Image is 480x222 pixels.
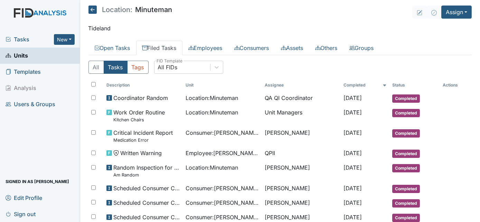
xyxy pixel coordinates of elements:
td: QA QI Coordinator [262,91,341,105]
span: Consumer : [PERSON_NAME][GEOGRAPHIC_DATA] [186,129,259,137]
td: QPII [262,146,341,161]
div: All FIDs [158,63,178,71]
span: [DATE] [343,109,362,116]
small: Medication Error [113,137,173,143]
span: Random Inspection for AM Am Random [113,163,180,178]
span: Consumer : [PERSON_NAME] [186,184,259,192]
td: [PERSON_NAME] [262,126,341,146]
span: Location: [102,6,133,13]
a: Open Tasks [88,41,136,55]
span: Location : Minuteman [186,108,238,117]
span: Units [6,50,28,61]
small: Am Random [113,172,180,178]
a: Others [309,41,343,55]
div: Type filter [88,61,149,74]
p: Tideland [88,24,472,32]
span: Consumer : [PERSON_NAME] [186,199,259,207]
span: Signed in as [PERSON_NAME] [6,176,69,187]
a: Employees [182,41,228,55]
span: [DATE] [343,185,362,192]
span: Completed [392,129,420,138]
span: [DATE] [343,214,362,221]
span: [DATE] [343,150,362,157]
span: [DATE] [343,129,362,136]
span: Completed [392,150,420,158]
span: [DATE] [343,199,362,206]
th: Toggle SortBy [341,79,389,91]
td: [PERSON_NAME] [262,161,341,181]
span: Completed [392,185,420,193]
span: Work Order Routine Kitchen Chairs [113,108,165,123]
span: Sign out [6,209,36,219]
span: Completed [392,199,420,208]
a: Tasks [6,35,54,43]
th: Assignee [262,79,341,91]
small: Kitchen Chairs [113,117,165,123]
span: Employee : [PERSON_NAME][GEOGRAPHIC_DATA] [186,149,259,157]
span: [DATE] [343,94,362,101]
a: Consumers [228,41,275,55]
span: Scheduled Consumer Chart Review [113,199,180,207]
button: Assign [441,6,472,19]
h5: Minuteman [88,6,172,14]
button: All [88,61,104,74]
button: Tags [127,61,149,74]
th: Toggle SortBy [389,79,440,91]
td: [PERSON_NAME] [262,181,341,196]
button: New [54,34,75,45]
button: Tasks [104,61,128,74]
span: Templates [6,67,41,77]
span: Completed [392,109,420,117]
a: Groups [343,41,380,55]
th: Toggle SortBy [183,79,262,91]
span: Users & Groups [6,99,55,110]
span: [DATE] [343,164,362,171]
span: Completed [392,164,420,172]
td: Unit Managers [262,105,341,126]
span: Coordinator Random [113,94,168,102]
th: Toggle SortBy [104,79,183,91]
span: Written Warning [120,149,162,157]
span: Location : Minuteman [186,163,238,172]
td: [PERSON_NAME] [262,196,341,210]
span: Scheduled Consumer Chart Review [113,213,180,221]
span: Consumer : [PERSON_NAME] [186,213,259,221]
span: Completed [392,94,420,103]
input: Toggle All Rows Selected [91,82,96,87]
span: Completed [392,214,420,222]
a: Assets [275,41,309,55]
span: Edit Profile [6,192,42,203]
th: Actions [440,79,472,91]
span: Critical Incident Report Medication Error [113,129,173,143]
a: Filed Tasks [136,41,182,55]
span: Scheduled Consumer Chart Review [113,184,180,192]
span: Location : Minuteman [186,94,238,102]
